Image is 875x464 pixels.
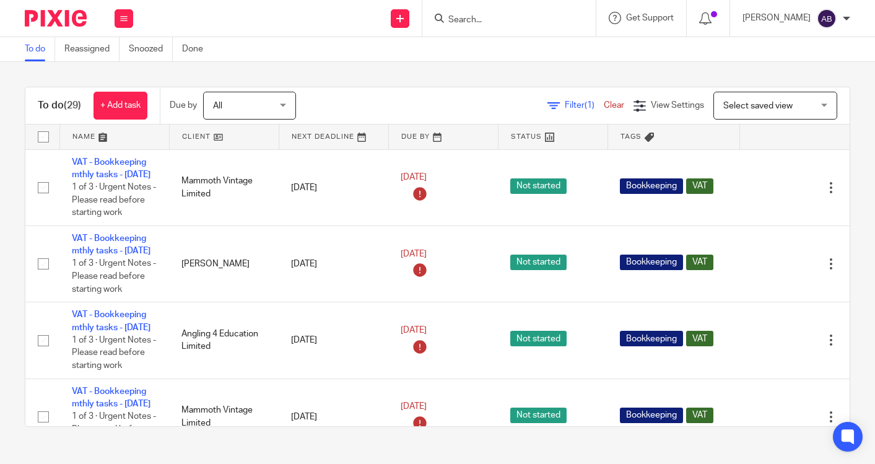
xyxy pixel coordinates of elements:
a: Reassigned [64,37,120,61]
a: Snoozed [129,37,173,61]
p: Due by [170,99,197,112]
span: Get Support [626,14,674,22]
td: [DATE] [279,302,388,379]
span: Not started [510,331,567,346]
span: 1 of 3 · Urgent Notes - Please read before starting work [72,412,156,446]
span: View Settings [651,101,704,110]
img: Pixie [25,10,87,27]
span: All [213,102,222,110]
td: [PERSON_NAME] [169,225,279,302]
span: 1 of 3 · Urgent Notes - Please read before starting work [72,336,156,370]
span: Select saved view [723,102,793,110]
a: + Add task [94,92,147,120]
span: (29) [64,100,81,110]
td: [DATE] [279,379,388,455]
span: [DATE] [401,326,427,335]
span: Bookkeeping [620,255,683,270]
span: [DATE] [401,250,427,258]
span: Bookkeeping [620,178,683,194]
span: Not started [510,255,567,270]
a: VAT - Bookkeeping mthly tasks - [DATE] [72,310,150,331]
span: Not started [510,178,567,194]
span: Tags [620,133,642,140]
td: Mammoth Vintage Limited [169,379,279,455]
h1: To do [38,99,81,112]
span: Bookkeeping [620,331,683,346]
span: [DATE] [401,173,427,182]
span: VAT [686,255,713,270]
span: VAT [686,178,713,194]
input: Search [447,15,559,26]
p: [PERSON_NAME] [742,12,811,24]
td: Mammoth Vintage Limited [169,149,279,225]
td: [DATE] [279,149,388,225]
span: VAT [686,331,713,346]
span: (1) [585,101,594,110]
span: Filter [565,101,604,110]
a: VAT - Bookkeeping mthly tasks - [DATE] [72,158,150,179]
td: Angling 4 Education Limited [169,302,279,379]
span: [DATE] [401,403,427,411]
span: Not started [510,408,567,423]
td: [DATE] [279,225,388,302]
span: 1 of 3 · Urgent Notes - Please read before starting work [72,183,156,217]
a: Done [182,37,212,61]
span: VAT [686,408,713,423]
span: 1 of 3 · Urgent Notes - Please read before starting work [72,260,156,294]
a: VAT - Bookkeeping mthly tasks - [DATE] [72,234,150,255]
a: To do [25,37,55,61]
a: Clear [604,101,624,110]
span: Bookkeeping [620,408,683,423]
img: svg%3E [817,9,837,28]
a: VAT - Bookkeeping mthly tasks - [DATE] [72,387,150,408]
